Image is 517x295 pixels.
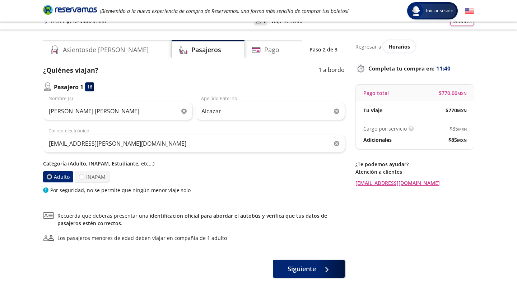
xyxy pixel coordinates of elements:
[318,65,345,75] p: 1 a bordo
[57,234,227,242] div: Los pasajeros menores de edad deben viajar en compañía de 1 adulto
[85,82,94,91] div: 16
[54,83,83,91] p: Pasajero 1
[457,108,467,113] small: MXN
[450,125,467,132] span: $ 85
[57,212,327,227] a: identificación oficial para abordar el autobús y verifica que tus datos de pasajeros estén correc...
[191,45,221,55] h4: Pasajeros
[355,179,474,187] a: [EMAIL_ADDRESS][DOMAIN_NAME]
[43,160,345,167] p: Categoría (Adulto, INAPAM, Estudiante, etc...)
[43,4,97,17] a: Brand Logo
[363,89,389,97] p: Pago total
[100,8,349,14] em: ¡Bienvenido a la nueva experiencia de compra de Reservamos, una forma más sencilla de comprar tus...
[363,136,392,144] p: Adicionales
[355,160,474,168] p: ¿Te podemos ayudar?
[465,6,474,15] button: English
[436,64,451,73] span: 11:40
[63,45,149,55] h4: Asientos de [PERSON_NAME]
[196,102,345,120] input: Apellido Paterno
[50,186,191,194] p: Por seguridad, no se permite que ningún menor viaje solo
[388,43,410,50] span: Horarios
[355,43,381,50] p: Regresar a
[363,125,407,132] p: Cargo por servicio
[458,126,467,132] small: MXN
[423,7,456,14] span: Iniciar sesión
[75,171,110,183] label: INAPAM
[43,4,97,15] i: Brand Logo
[363,106,382,114] p: Tu viaje
[43,135,345,153] input: Correo electrónico
[43,102,192,120] input: Nombre (s)
[309,46,337,53] p: Paso 2 de 3
[457,91,467,96] small: MXN
[439,89,467,97] span: $ 770.00
[448,136,467,144] span: $ 85
[446,106,467,114] span: $ 770
[43,65,98,75] p: ¿Quiénes viajan?
[355,40,474,53] div: Regresar a ver horarios
[57,212,345,227] span: Recuerda que deberás presentar una
[288,264,316,274] span: Siguiente
[264,45,279,55] h4: Pago
[355,63,474,73] p: Completa tu compra en :
[43,171,73,182] label: Adulto
[457,137,467,143] small: MXN
[273,260,345,278] button: Siguiente
[355,168,474,176] p: Atención a clientes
